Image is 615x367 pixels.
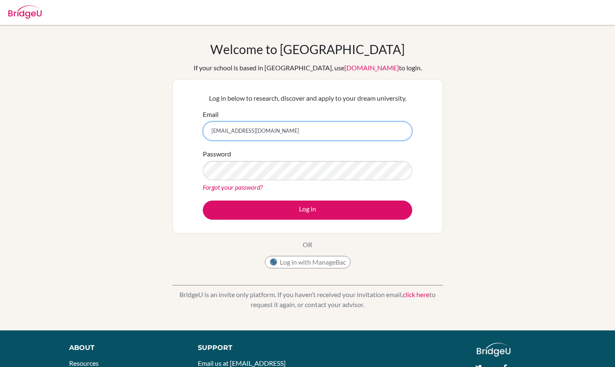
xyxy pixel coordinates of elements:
button: Log in [203,201,412,220]
a: Resources [69,359,99,367]
img: logo_white@2x-f4f0deed5e89b7ecb1c2cc34c3e3d731f90f0f143d5ea2071677605dd97b5244.png [477,343,510,357]
div: About [69,343,179,353]
label: Password [203,149,231,159]
p: OR [303,240,312,250]
div: If your school is based in [GEOGRAPHIC_DATA], use to login. [194,63,422,73]
button: Log in with ManageBac [265,256,351,268]
label: Email [203,109,219,119]
p: Log in below to research, discover and apply to your dream university. [203,93,412,103]
h1: Welcome to [GEOGRAPHIC_DATA] [210,42,405,57]
p: BridgeU is an invite only platform. If you haven’t received your invitation email, to request it ... [172,290,443,310]
div: Support [198,343,299,353]
img: Bridge-U [8,5,42,19]
a: [DOMAIN_NAME] [344,64,399,72]
a: click here [403,290,429,298]
a: Forgot your password? [203,183,263,191]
